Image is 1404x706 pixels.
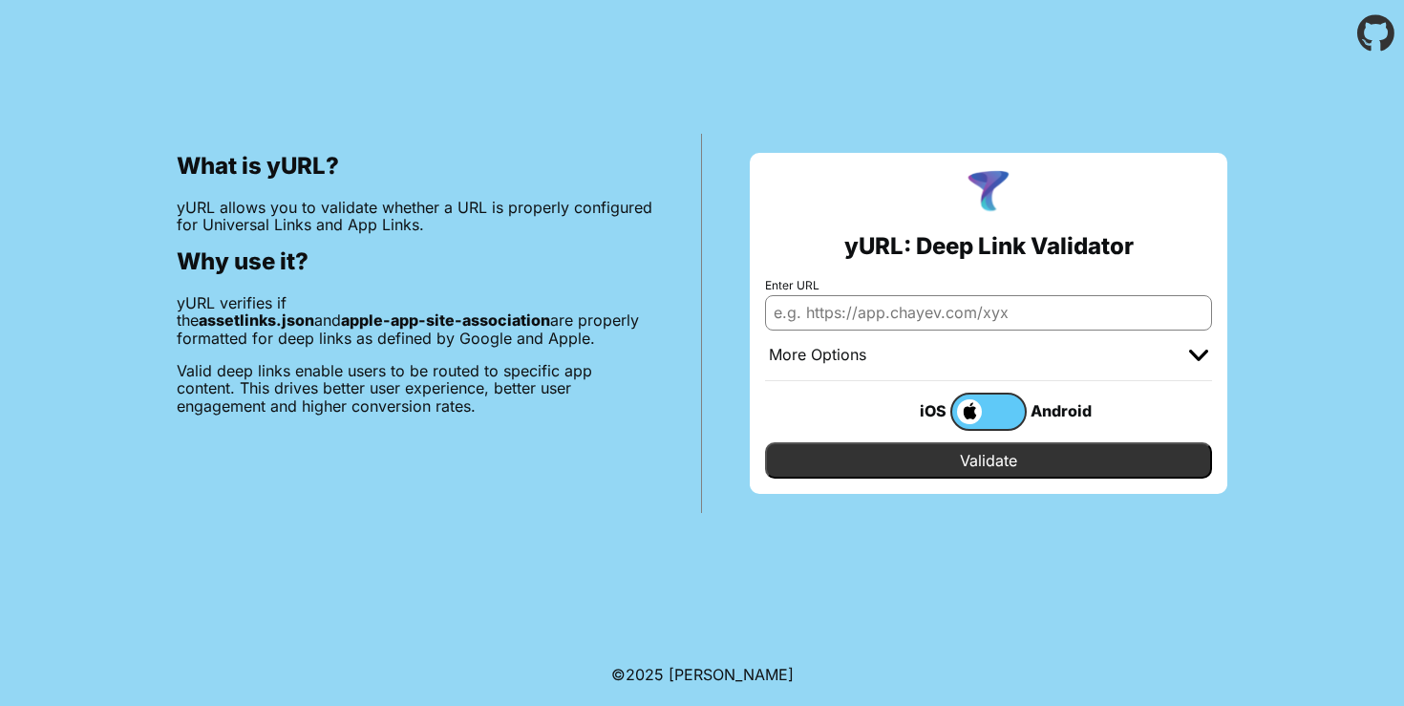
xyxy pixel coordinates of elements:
[611,643,794,706] footer: ©
[177,294,653,347] p: yURL verifies if the and are properly formatted for deep links as defined by Google and Apple.
[177,362,653,415] p: Valid deep links enable users to be routed to specific app content. This drives better user exper...
[765,295,1212,330] input: e.g. https://app.chayev.com/xyx
[1189,350,1208,361] img: chevron
[669,665,794,684] a: Michael Ibragimchayev's Personal Site
[199,310,314,330] b: assetlinks.json
[341,310,550,330] b: apple-app-site-association
[765,279,1212,292] label: Enter URL
[964,168,1013,218] img: yURL Logo
[765,442,1212,479] input: Validate
[177,199,653,234] p: yURL allows you to validate whether a URL is properly configured for Universal Links and App Links.
[844,233,1134,260] h2: yURL: Deep Link Validator
[177,153,653,180] h2: What is yURL?
[626,665,664,684] span: 2025
[874,398,950,423] div: iOS
[177,248,653,275] h2: Why use it?
[769,346,866,365] div: More Options
[1027,398,1103,423] div: Android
